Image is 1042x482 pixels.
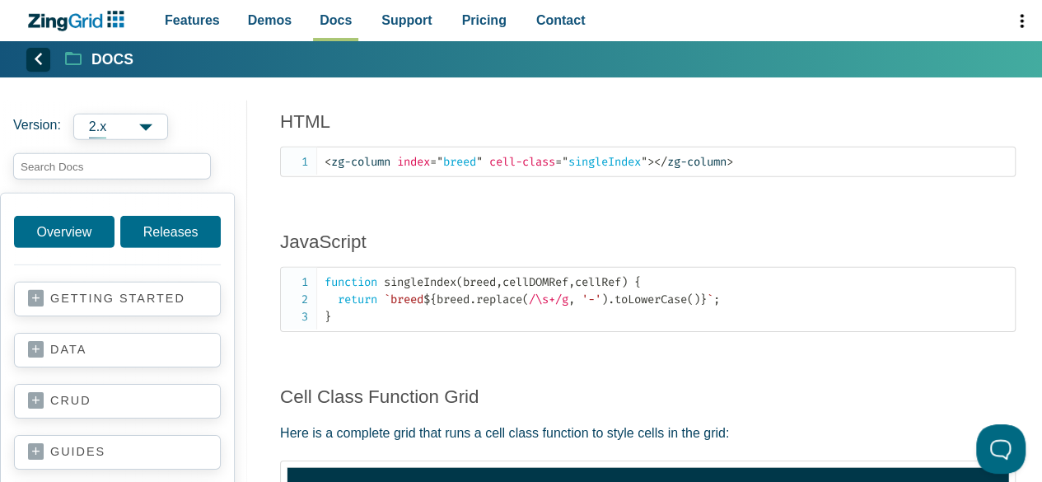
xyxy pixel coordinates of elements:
[338,292,377,307] span: return
[529,292,568,307] span: /\s+/g
[463,275,621,289] span: breed cellDOMRef cellRef
[641,155,647,169] span: "
[28,444,207,461] a: guides
[280,232,367,252] a: JavaScript
[26,11,133,31] a: ZingChart Logo. Click to return to the homepage
[384,292,423,307] span: `breed
[120,216,221,248] a: Releases
[280,386,479,407] a: Cell Class Function Grid
[687,292,694,307] span: (
[423,292,437,307] span: ${
[248,9,292,31] span: Demos
[568,275,575,289] span: ,
[476,155,483,169] span: "
[65,49,133,69] a: Docs
[320,9,352,31] span: Docs
[28,291,207,307] a: getting started
[462,9,507,31] span: Pricing
[727,155,733,169] span: >
[165,9,220,31] span: Features
[470,292,476,307] span: .
[707,292,713,307] span: `
[14,216,114,248] a: Overview
[476,292,522,307] span: replace
[13,114,61,140] span: Version:
[621,275,628,289] span: )
[430,155,437,169] span: =
[397,155,430,169] span: index
[568,292,575,307] span: ,
[654,155,727,169] span: zg-column
[536,9,586,31] span: Contact
[555,155,562,169] span: =
[634,275,641,289] span: {
[28,342,207,358] a: data
[381,9,432,31] span: Support
[496,275,502,289] span: ,
[28,393,207,409] a: crud
[562,155,568,169] span: "
[280,111,330,132] a: HTML
[13,114,234,140] label: Versions
[700,292,707,307] span: }
[654,155,667,169] span: </
[384,275,456,289] span: singleIndex
[423,292,707,307] span: breed
[608,292,614,307] span: .
[582,292,601,307] span: '-'
[430,155,483,169] span: breed
[325,275,377,289] span: function
[456,275,463,289] span: (
[91,53,133,68] strong: Docs
[437,155,443,169] span: "
[555,155,647,169] span: singleIndex
[713,292,720,307] span: ;
[325,155,331,169] span: <
[647,155,654,169] span: >
[280,422,1016,444] p: Here is a complete grid that runs a cell class function to style cells in the grid:
[522,292,529,307] span: (
[489,155,555,169] span: cell-class
[325,310,331,324] span: }
[325,155,390,169] span: zg-column
[13,153,211,180] input: search input
[976,424,1026,474] iframe: Help Scout Beacon - Open
[694,292,700,307] span: )
[614,292,687,307] span: toLowerCase
[601,292,608,307] span: )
